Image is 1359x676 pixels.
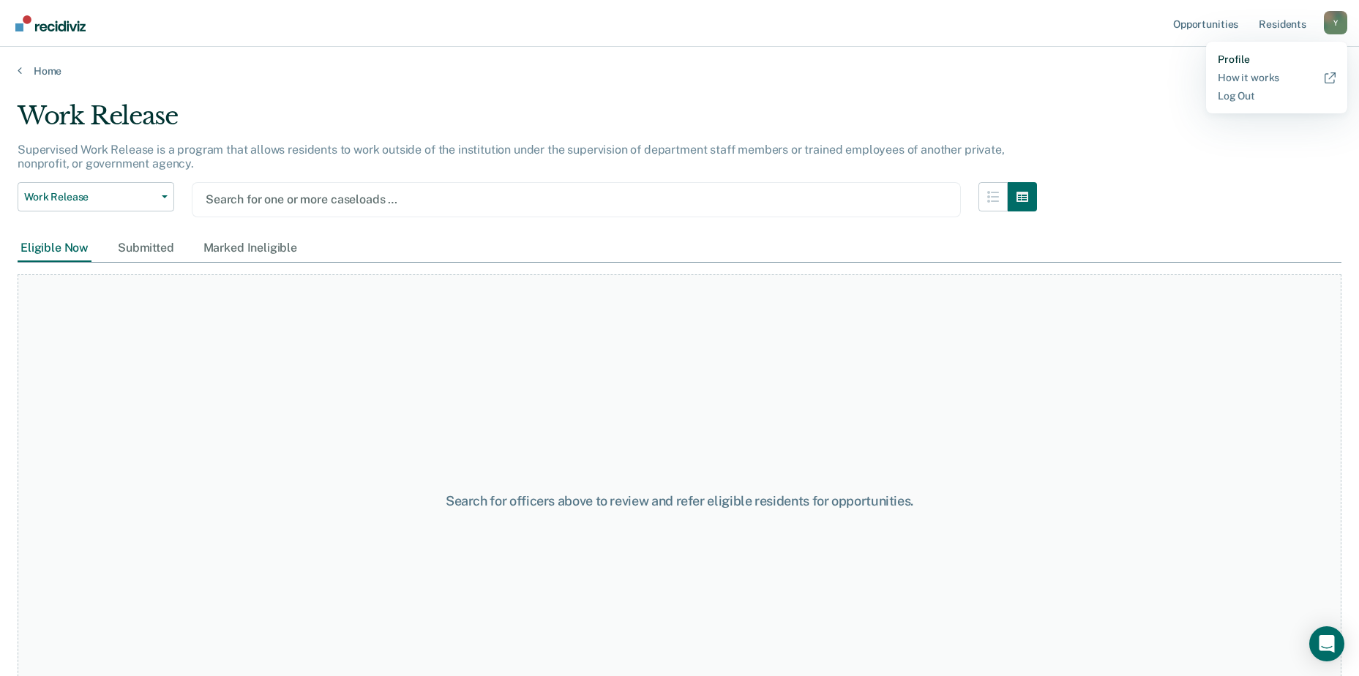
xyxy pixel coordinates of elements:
[18,64,1341,78] a: Home
[1309,626,1344,661] div: Open Intercom Messenger
[18,101,1037,143] div: Work Release
[1324,11,1347,34] div: Y
[201,235,300,262] div: Marked Ineligible
[115,235,177,262] div: Submitted
[18,235,91,262] div: Eligible Now
[18,182,174,211] button: Work Release
[1324,11,1347,34] button: Profile dropdown button
[24,191,156,203] span: Work Release
[349,493,1011,509] div: Search for officers above to review and refer eligible residents for opportunities.
[1218,53,1336,66] a: Profile
[15,15,86,31] img: Recidiviz
[18,143,1005,170] p: Supervised Work Release is a program that allows residents to work outside of the institution und...
[1218,72,1336,84] a: How it works
[1218,90,1336,102] a: Log Out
